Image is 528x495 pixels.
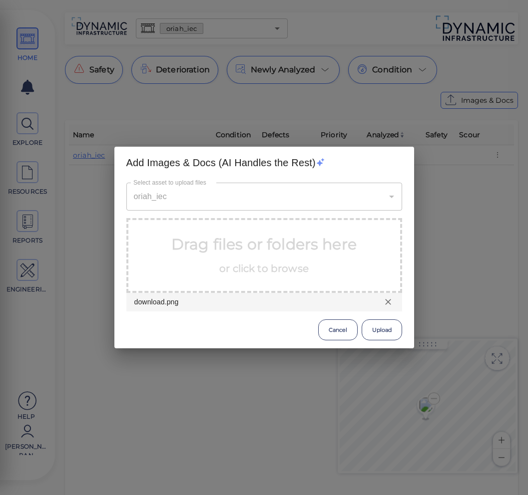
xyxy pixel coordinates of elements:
[171,233,357,278] p: Drag files or folders here
[126,155,402,171] h2: Add Images & Docs (AI Handles the Rest)
[134,297,378,307] span: download.png
[362,319,402,340] button: Upload
[486,450,521,488] iframe: Chat
[318,319,358,340] button: Cancel
[219,262,309,274] span: or click to browse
